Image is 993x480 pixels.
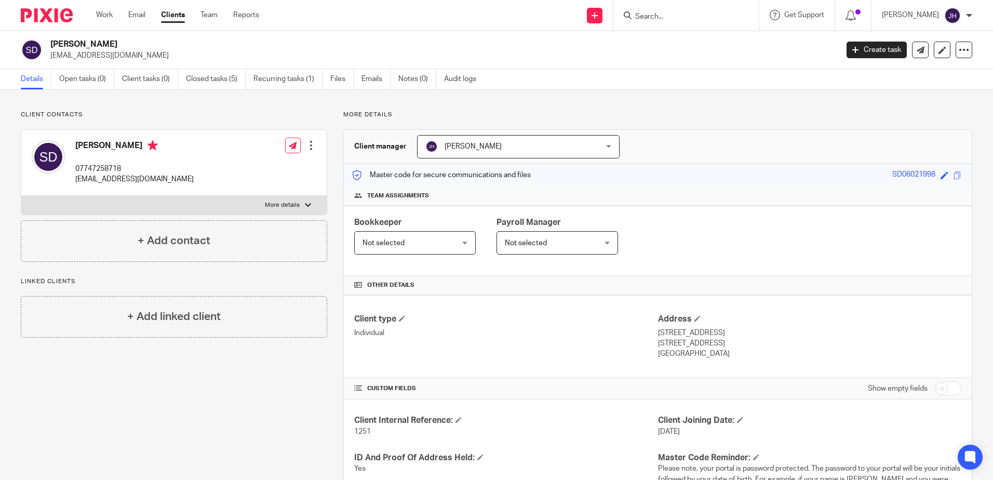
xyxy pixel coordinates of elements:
[445,143,502,150] span: [PERSON_NAME]
[265,201,300,209] p: More details
[128,10,145,20] a: Email
[354,428,371,435] span: 1251
[75,174,194,184] p: [EMAIL_ADDRESS][DOMAIN_NAME]
[658,328,961,338] p: [STREET_ADDRESS]
[122,69,178,89] a: Client tasks (0)
[59,69,114,89] a: Open tasks (0)
[882,10,939,20] p: [PERSON_NAME]
[367,192,429,200] span: Team assignments
[354,141,407,152] h3: Client manager
[253,69,323,89] a: Recurring tasks (1)
[21,277,327,286] p: Linked clients
[944,7,961,24] img: svg%3E
[186,69,246,89] a: Closed tasks (5)
[658,349,961,359] p: [GEOGRAPHIC_DATA]
[75,164,194,174] p: 07747258718
[21,111,327,119] p: Client contacts
[354,452,657,463] h4: ID And Proof Of Address Held:
[352,170,531,180] p: Master code for secure communications and files
[847,42,907,58] a: Create task
[354,328,657,338] p: Individual
[868,383,928,394] label: Show empty fields
[658,452,961,463] h4: Master Code Reminder:
[425,140,438,153] img: svg%3E
[161,10,185,20] a: Clients
[50,39,675,50] h2: [PERSON_NAME]
[21,69,51,89] a: Details
[21,39,43,61] img: svg%3E
[75,140,194,153] h4: [PERSON_NAME]
[21,8,73,22] img: Pixie
[444,69,484,89] a: Audit logs
[363,239,405,247] span: Not selected
[233,10,259,20] a: Reports
[354,384,657,393] h4: CUSTOM FIELDS
[505,239,547,247] span: Not selected
[354,218,402,226] span: Bookkeeper
[658,314,961,325] h4: Address
[354,465,366,472] span: Yes
[354,314,657,325] h4: Client type
[658,338,961,349] p: [STREET_ADDRESS]
[354,415,657,426] h4: Client Internal Reference:
[96,10,113,20] a: Work
[138,233,210,249] h4: + Add contact
[496,218,561,226] span: Payroll Manager
[127,309,221,325] h4: + Add linked client
[343,111,972,119] p: More details
[367,281,414,289] span: Other details
[200,10,218,20] a: Team
[330,69,354,89] a: Files
[50,50,831,61] p: [EMAIL_ADDRESS][DOMAIN_NAME]
[361,69,391,89] a: Emails
[147,140,158,151] i: Primary
[892,169,935,181] div: SD06021998
[658,415,961,426] h4: Client Joining Date:
[634,12,728,22] input: Search
[398,69,436,89] a: Notes (0)
[658,428,680,435] span: [DATE]
[32,140,65,174] img: svg%3E
[784,11,824,19] span: Get Support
